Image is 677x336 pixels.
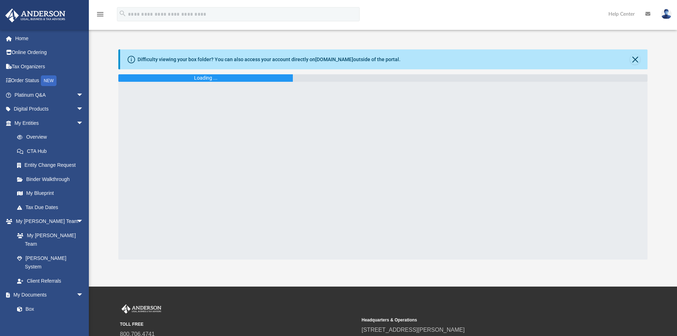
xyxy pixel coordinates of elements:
[194,74,217,82] div: Loading ...
[96,14,104,18] a: menu
[138,56,401,63] div: Difficulty viewing your box folder? You can also access your account directly on outside of the p...
[5,116,94,130] a: My Entitiesarrow_drop_down
[10,172,94,186] a: Binder Walkthrough
[119,10,127,17] i: search
[5,88,94,102] a: Platinum Q&Aarrow_drop_down
[96,10,104,18] i: menu
[661,9,672,19] img: User Pic
[76,88,91,102] span: arrow_drop_down
[76,116,91,130] span: arrow_drop_down
[10,200,94,214] a: Tax Due Dates
[5,288,91,302] a: My Documentsarrow_drop_down
[630,54,640,64] button: Close
[120,321,357,327] small: TOLL FREE
[315,57,353,62] a: [DOMAIN_NAME]
[10,144,94,158] a: CTA Hub
[5,74,94,88] a: Order StatusNEW
[5,46,94,60] a: Online Ordering
[5,59,94,74] a: Tax Organizers
[10,251,91,274] a: [PERSON_NAME] System
[10,274,91,288] a: Client Referrals
[76,102,91,117] span: arrow_drop_down
[5,31,94,46] a: Home
[10,186,91,201] a: My Blueprint
[5,102,94,116] a: Digital Productsarrow_drop_down
[10,228,87,251] a: My [PERSON_NAME] Team
[362,317,598,323] small: Headquarters & Operations
[10,158,94,172] a: Entity Change Request
[41,75,57,86] div: NEW
[362,327,465,333] a: [STREET_ADDRESS][PERSON_NAME]
[76,214,91,229] span: arrow_drop_down
[120,304,163,314] img: Anderson Advisors Platinum Portal
[10,302,87,316] a: Box
[10,130,94,144] a: Overview
[3,9,68,22] img: Anderson Advisors Platinum Portal
[5,214,91,229] a: My [PERSON_NAME] Teamarrow_drop_down
[76,288,91,303] span: arrow_drop_down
